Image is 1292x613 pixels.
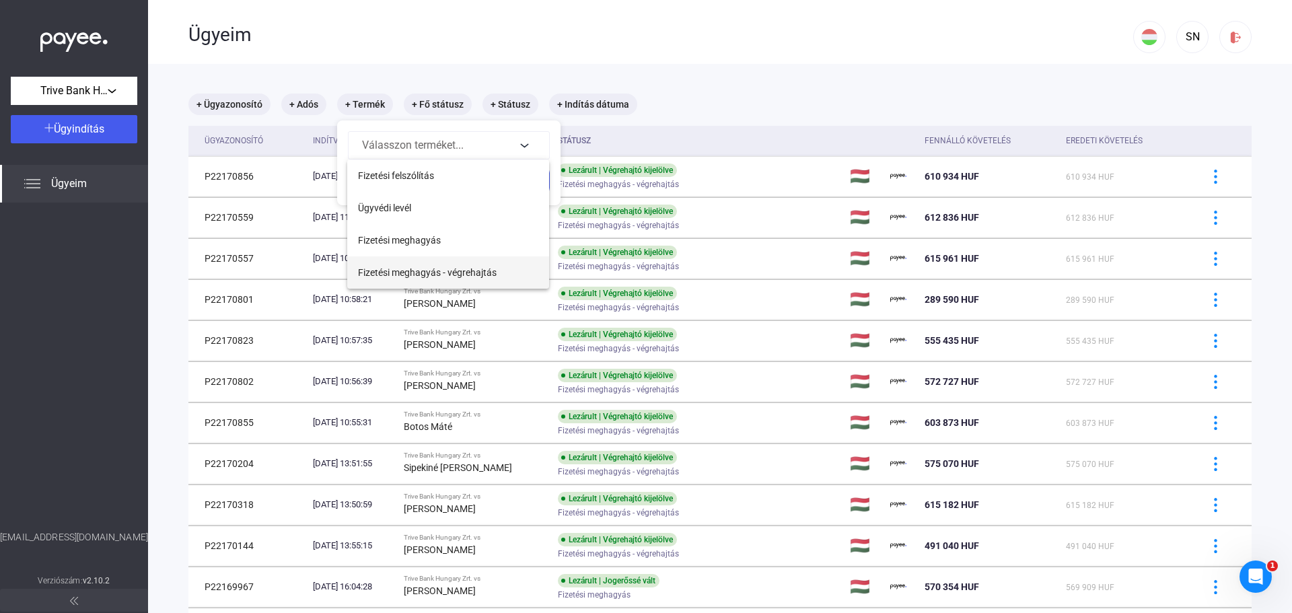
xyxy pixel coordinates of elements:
[358,264,497,281] span: Fizetési meghagyás - végrehajtás
[358,200,411,216] span: Ügyvédi levél
[358,168,434,184] span: Fizetési felszólítás
[358,232,441,248] span: Fizetési meghagyás
[1240,561,1272,593] iframe: Intercom live chat
[1267,561,1278,571] span: 1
